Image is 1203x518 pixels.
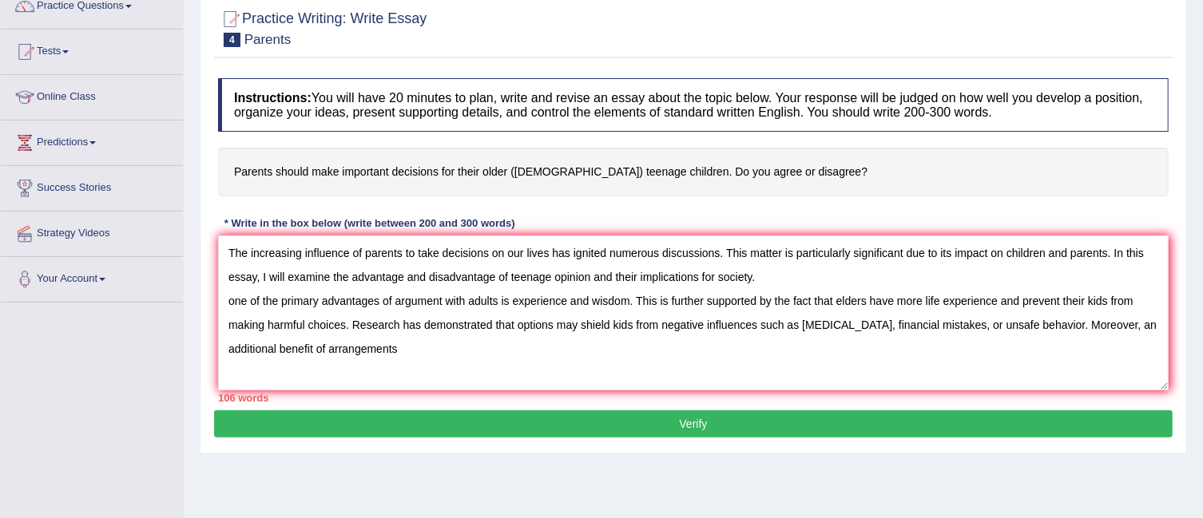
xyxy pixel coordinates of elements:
button: Verify [214,410,1173,437]
small: Parents [244,32,292,47]
a: Success Stories [1,166,183,206]
a: Predictions [1,121,183,160]
a: Online Class [1,75,183,115]
h2: Practice Writing: Write Essay [218,7,427,47]
b: Instructions: [234,91,312,105]
a: Tests [1,30,183,69]
h4: Parents should make important decisions for their older ([DEMOGRAPHIC_DATA]) teenage children. Do... [218,148,1169,196]
span: 4 [224,33,240,47]
div: * Write in the box below (write between 200 and 300 words) [218,216,521,231]
div: 106 words [218,390,1169,405]
h4: You will have 20 minutes to plan, write and revise an essay about the topic below. Your response ... [218,78,1169,132]
a: Your Account [1,257,183,297]
a: Strategy Videos [1,212,183,251]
